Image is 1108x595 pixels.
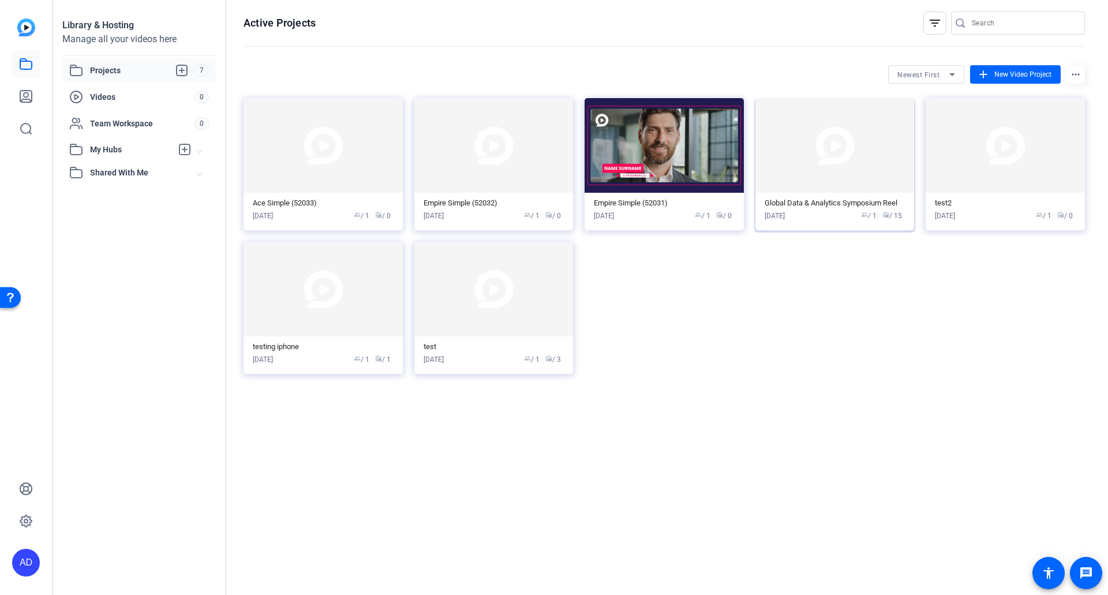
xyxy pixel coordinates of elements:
mat-icon: accessibility [1042,566,1055,580]
div: Global Data & Analytics Symposium Reel [765,199,905,208]
div: [DATE] [594,211,614,221]
span: group [695,211,702,218]
div: testing iphone [253,342,394,351]
span: group [354,355,361,362]
span: group [524,211,531,218]
img: Project thumbnail [926,98,1085,193]
img: Project thumbnail [244,98,403,193]
div: Empire Simple (52032) [424,199,564,208]
span: group [861,211,868,218]
span: New Video Project [994,69,1051,80]
span: Newest First [897,71,939,79]
img: blue-gradient.svg [17,18,35,36]
span: / 1 [354,354,369,365]
span: / 1 [695,211,710,221]
span: group [524,355,531,362]
div: Manage all your videos here [62,32,216,46]
img: Project thumbnail [414,242,574,336]
span: / 1 [861,211,877,221]
button: New Video Project [970,65,1061,84]
span: radio [882,211,889,218]
mat-expansion-panel-header: Shared With Me [62,161,216,184]
span: / 1 [524,354,540,365]
img: Project thumbnail [585,98,744,193]
span: / 0 [375,211,391,221]
span: Projects [90,63,194,77]
img: Project thumbnail [244,242,403,336]
span: 0 [194,117,209,130]
mat-icon: more_horiz [1066,65,1085,84]
h1: Active Projects [244,16,316,30]
div: Empire Simple (52031) [594,199,735,208]
div: [DATE] [935,211,955,221]
span: group [354,211,361,218]
span: Team Workspace [90,118,194,129]
div: test2 [935,199,1076,208]
div: [DATE] [253,354,273,365]
span: radio [716,211,723,218]
span: / 15 [882,211,902,221]
span: My Hubs [90,144,172,156]
span: / 1 [524,211,540,221]
img: Project thumbnail [414,98,574,193]
div: test [424,342,564,351]
span: / 1 [375,354,391,365]
div: [DATE] [424,211,444,221]
div: AD [12,549,40,577]
span: radio [1057,211,1064,218]
span: / 1 [1036,211,1051,221]
div: [DATE] [424,354,444,365]
mat-icon: message [1079,566,1093,580]
div: Ace Simple (52033) [253,199,394,208]
span: 0 [194,91,209,103]
span: / 0 [545,211,561,221]
span: / 0 [716,211,732,221]
mat-icon: add [977,68,990,81]
mat-icon: filter_list [928,16,942,30]
div: [DATE] [253,211,273,221]
mat-expansion-panel-header: My Hubs [62,138,216,161]
div: Library & Hosting [62,18,216,32]
span: radio [375,355,382,362]
div: [DATE] [765,211,785,221]
span: / 1 [354,211,369,221]
span: / 3 [545,354,561,365]
span: 7 [194,64,209,77]
span: / 0 [1057,211,1073,221]
span: radio [545,211,552,218]
input: Search [972,16,1076,30]
span: radio [375,211,382,218]
span: Videos [90,91,194,103]
img: Project thumbnail [755,98,915,193]
span: group [1036,211,1043,218]
span: radio [545,355,552,362]
span: Shared With Me [90,167,197,179]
